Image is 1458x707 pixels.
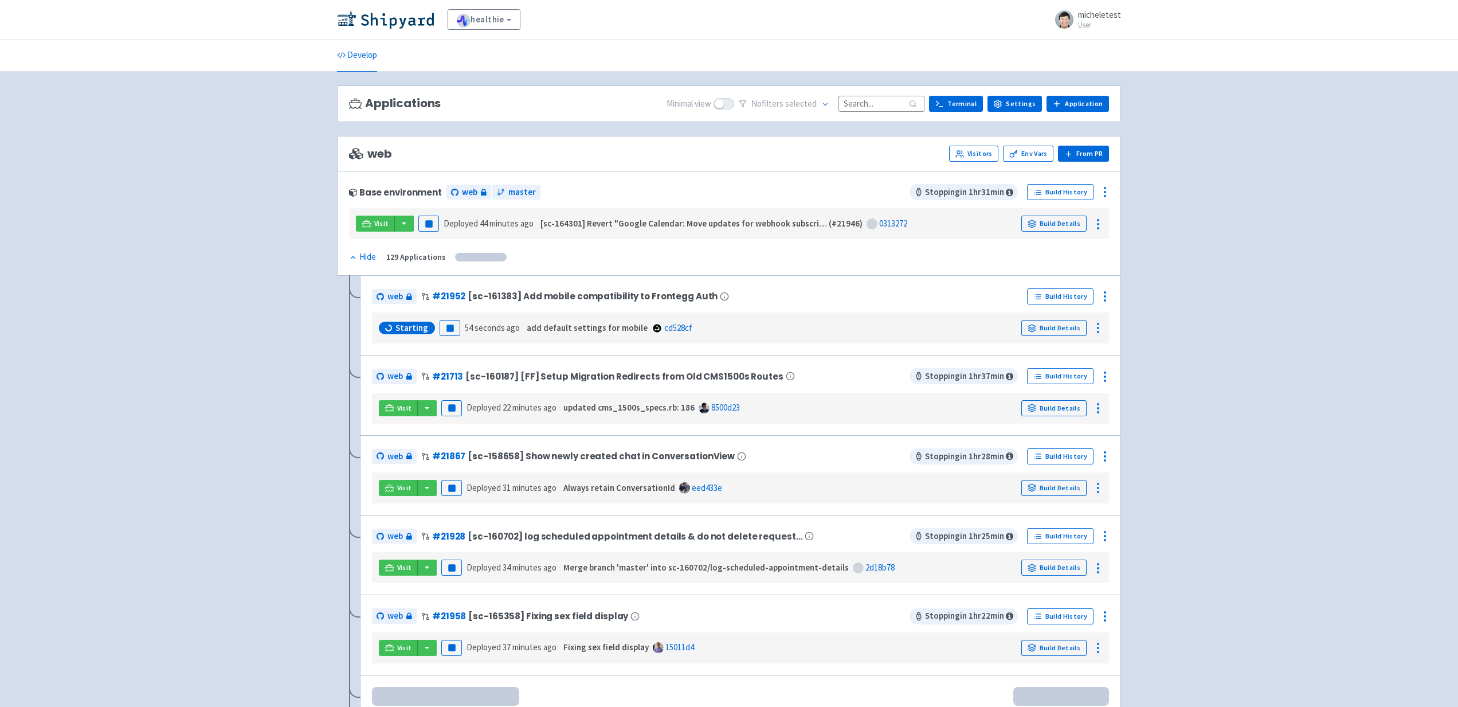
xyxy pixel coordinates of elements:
[910,448,1018,464] span: Stopping in 1 hr 28 min
[1021,400,1087,416] a: Build Details
[563,562,849,573] strong: Merge branch 'master' into sc-160702/log-scheduled-appointment-details
[468,291,718,301] span: [sc-161383] Add mobile compatibility to Frontegg Auth
[879,218,907,229] a: 0313272
[379,640,418,656] a: Visit
[446,185,491,200] a: web
[395,322,428,334] span: Starting
[467,562,556,573] span: Deployed
[1078,9,1121,20] span: micheletest
[397,483,412,493] span: Visit
[441,640,462,656] button: Pause
[349,251,377,264] button: Hide
[527,322,648,333] strong: add default settings for mobile
[1047,96,1109,112] a: Application
[379,400,418,416] a: Visit
[1027,288,1093,304] a: Build History
[372,289,417,304] a: web
[397,643,412,653] span: Visit
[910,368,1018,384] span: Stopping in 1 hr 37 min
[1027,528,1093,544] a: Build History
[418,216,439,232] button: Pause
[563,482,675,493] strong: Always retain ConversationId
[467,482,556,493] span: Deployed
[432,290,465,302] a: #21952
[397,563,412,572] span: Visit
[1048,10,1121,29] a: micheletest User
[1021,560,1087,576] a: Build Details
[503,482,556,493] time: 31 minutes ago
[379,560,418,576] a: Visit
[785,98,817,109] span: selected
[929,96,983,112] a: Terminal
[1021,320,1087,336] a: Build Details
[379,480,418,496] a: Visit
[1003,146,1053,162] a: Env Vars
[1027,608,1093,624] a: Build History
[540,218,863,229] strong: [sc-164301] Revert "Google Calendar: Move updates for webhook subscri… (#21946)
[337,10,434,29] img: Shipyard logo
[503,402,556,413] time: 22 minutes ago
[441,400,462,416] button: Pause
[349,251,376,264] div: Hide
[949,146,998,162] a: Visitors
[372,529,417,544] a: web
[387,290,403,303] span: web
[1058,146,1109,162] button: From PR
[441,560,462,576] button: Pause
[337,40,377,72] a: Develop
[468,611,628,621] span: [sc-165358] Fixing sex field display
[467,402,556,413] span: Deployed
[503,562,556,573] time: 34 minutes ago
[1027,184,1093,200] a: Build History
[910,184,1018,200] span: Stopping in 1 hr 31 min
[465,322,520,333] time: 54 seconds ago
[468,451,735,461] span: [sc-158658] Show newly created chat in ConversationView
[374,219,389,228] span: Visit
[563,402,695,413] strong: updated cms_1500s_specs.rb: 186
[465,372,783,381] span: [sc-160187] [FF] Setup Migration Redirects from Old CMS1500s Routes
[440,320,460,336] button: Pause
[397,404,412,413] span: Visit
[1021,480,1087,496] a: Build Details
[372,608,417,624] a: web
[492,185,540,200] a: master
[865,562,895,573] a: 2d18b78
[444,218,534,229] span: Deployed
[387,450,403,463] span: web
[665,642,694,653] a: 15011d4
[349,188,442,197] div: Base environment
[387,370,403,383] span: web
[563,642,649,653] strong: Fixing sex field display
[480,218,534,229] time: 44 minutes ago
[1027,368,1093,384] a: Build History
[910,608,1018,624] span: Stopping in 1 hr 22 min
[372,369,417,384] a: web
[667,97,711,111] span: Minimal view
[448,9,520,30] a: healthie
[910,528,1018,544] span: Stopping in 1 hr 25 min
[838,96,924,111] input: Search...
[468,532,802,541] span: [sc-160702] log scheduled appointment details & do not delete request…
[432,450,465,462] a: #21867
[987,96,1042,112] a: Settings
[1078,21,1121,29] small: User
[386,251,446,264] div: 129 Applications
[711,402,740,413] a: 8500d23
[462,186,477,199] span: web
[1027,448,1093,464] a: Build History
[432,610,466,622] a: #21958
[372,449,417,464] a: web
[349,97,441,110] h3: Applications
[387,530,403,543] span: web
[692,482,722,493] a: eed433e
[508,186,536,199] span: master
[387,610,403,623] span: web
[503,642,556,653] time: 37 minutes ago
[432,370,463,382] a: #21713
[356,216,395,232] a: Visit
[467,642,556,653] span: Deployed
[349,147,391,161] span: web
[441,480,462,496] button: Pause
[1021,216,1087,232] a: Build Details
[664,322,692,333] a: cd528cf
